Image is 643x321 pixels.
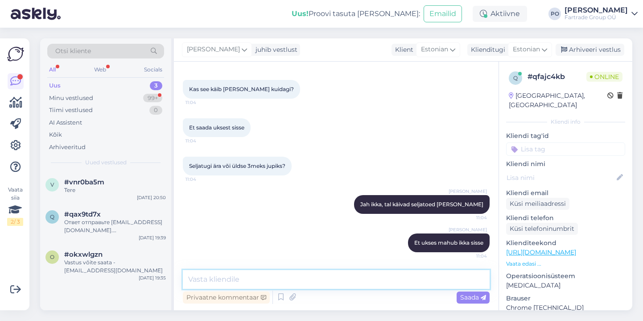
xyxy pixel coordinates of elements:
div: Privaatne kommentaar [183,292,270,304]
span: Estonian [421,45,448,54]
span: 11:04 [453,214,487,221]
a: [PERSON_NAME]Fartrade Group OÜ [565,7,638,21]
div: Vastus võite saata - [EMAIL_ADDRESS][DOMAIN_NAME] [64,258,166,275]
div: PO [548,8,561,20]
span: Et ukses mahub ikka sisse [414,239,483,246]
input: Lisa tag [506,142,625,156]
span: 11:04 [185,176,219,183]
div: Klienditugi [467,45,505,54]
div: [DATE] 20:50 [137,194,166,201]
div: 3 [150,81,162,90]
p: Kliendi telefon [506,213,625,223]
div: 2 / 3 [7,218,23,226]
div: Minu vestlused [49,94,93,103]
p: Chrome [TECHNICAL_ID] [506,303,625,313]
span: Saada [460,293,486,301]
div: [DATE] 19:39 [139,234,166,241]
p: Kliendi tag'id [506,131,625,141]
span: [PERSON_NAME] [449,188,487,195]
p: Klienditeekond [506,238,625,248]
div: Proovi tasuta [PERSON_NAME]: [292,8,420,19]
div: Web [92,64,108,75]
div: Ответ отправьте [EMAIL_ADDRESS][DOMAIN_NAME]. [GEOGRAPHIC_DATA] [64,218,166,234]
span: #qax9td7x [64,210,101,218]
div: juhib vestlust [252,45,297,54]
p: [MEDICAL_DATA] [506,281,625,290]
span: Seljatugi ära või üldse 3meks jupiks? [189,163,285,169]
div: Küsi meiliaadressi [506,198,569,210]
span: Et saada uksest sisse [189,124,244,131]
b: Uus! [292,9,309,18]
span: [PERSON_NAME] [187,45,240,54]
div: Aktiivne [473,6,527,22]
div: Kõik [49,130,62,139]
div: Fartrade Group OÜ [565,14,628,21]
div: AI Assistent [49,118,82,127]
p: Kliendi nimi [506,159,625,169]
a: [URL][DOMAIN_NAME] [506,248,576,256]
div: Socials [142,64,164,75]
span: v [50,181,54,188]
p: Brauser [506,294,625,303]
div: Tiimi vestlused [49,106,93,115]
span: 11:04 [185,138,219,144]
span: 11:04 [453,253,487,259]
div: [DATE] 19:35 [139,275,166,281]
span: q [50,213,54,220]
div: Klient [392,45,413,54]
span: Estonian [513,45,540,54]
p: Operatsioonisüsteem [506,271,625,281]
div: All [47,64,58,75]
div: [PERSON_NAME] [565,7,628,14]
img: Askly Logo [7,46,24,63]
span: Jah ikka, tal käivad seljatoed [PERSON_NAME] [360,201,483,208]
span: q [513,75,518,81]
span: Online [586,72,622,82]
span: #okxwlgzn [64,250,103,258]
span: Otsi kliente [55,46,91,56]
div: Uus [49,81,61,90]
div: Arhiveeri vestlus [556,44,624,56]
div: 0 [149,106,162,115]
span: [PERSON_NAME] [449,226,487,233]
p: Vaata edasi ... [506,260,625,268]
div: Kliendi info [506,118,625,126]
p: Kliendi email [506,188,625,198]
div: [GEOGRAPHIC_DATA], [GEOGRAPHIC_DATA] [509,91,607,110]
div: 99+ [143,94,162,103]
div: Arhiveeritud [49,143,86,152]
span: o [50,254,54,260]
div: # qfajc4kb [528,71,586,82]
div: Küsi telefoninumbrit [506,223,578,235]
button: Emailid [424,5,462,22]
span: Kas see käib [PERSON_NAME] kuidagi? [189,86,294,92]
div: Vaata siia [7,186,23,226]
span: Uued vestlused [85,158,127,167]
span: 11:04 [185,99,219,106]
div: Tere [64,186,166,194]
input: Lisa nimi [507,173,615,183]
span: #vnr0ba5m [64,178,104,186]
